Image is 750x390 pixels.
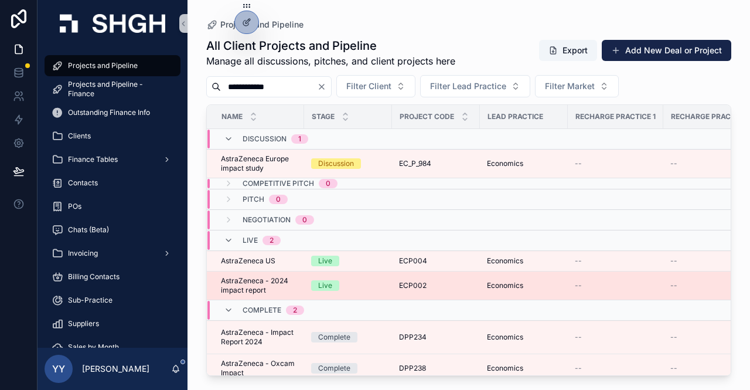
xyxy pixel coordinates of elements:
a: Contacts [45,172,180,194]
a: Discussion [311,158,385,169]
a: Live [311,256,385,266]
a: Economics [487,159,561,168]
a: Economics [487,256,561,266]
span: -- [575,159,582,168]
a: -- [575,281,656,290]
span: Contacts [68,178,98,188]
span: Stage [312,112,335,121]
a: DPP238 [399,364,473,373]
a: Complete [311,332,385,342]
span: Discussion [243,134,287,144]
div: Complete [318,363,350,374]
a: Projects and Pipeline - Finance [45,79,180,100]
span: Economics [487,364,523,373]
span: Chats (Beta) [68,225,109,235]
span: EC_P_984 [399,159,431,168]
span: Filter Lead Practice [430,80,506,92]
button: Select Button [336,75,415,97]
span: Live [243,236,258,245]
a: ECP002 [399,281,473,290]
a: EC_P_984 [399,159,473,168]
span: POs [68,202,81,211]
div: 0 [276,195,281,204]
div: 1 [298,134,301,144]
span: Economics [487,159,523,168]
span: Recharge Practice 1 [575,112,656,121]
a: Sales by Month [45,337,180,358]
span: Name [221,112,243,121]
a: AstraZeneca - Oxcam Impact [221,359,297,378]
a: Finance Tables [45,149,180,170]
div: 0 [326,179,330,188]
span: -- [575,333,582,342]
button: Export [539,40,597,61]
a: Live [311,280,385,291]
h1: All Client Projects and Pipeline [206,38,455,54]
span: -- [670,159,677,168]
span: -- [670,256,677,266]
div: Discussion [318,158,354,169]
button: Add New Deal or Project [602,40,731,61]
span: Outstanding Finance Info [68,108,150,117]
span: Projects and Pipeline - Finance [68,80,169,99]
span: ECP002 [399,281,427,290]
span: Billing Contacts [68,272,120,282]
span: Sales by Month [68,342,119,352]
button: Clear [317,82,331,91]
a: Invoicing [45,243,180,264]
a: AstraZeneca - 2024 impact report [221,276,297,295]
a: Sub-Practice [45,290,180,311]
div: scrollable content [37,47,187,348]
a: Projects and Pipeline [45,55,180,76]
a: ECP004 [399,256,473,266]
img: App logo [60,14,165,33]
span: DPP234 [399,333,427,342]
span: -- [575,281,582,290]
a: -- [575,333,656,342]
a: Suppliers [45,313,180,334]
span: Competitive Pitch [243,179,314,188]
span: AstraZeneca - Impact Report 2024 [221,328,297,347]
div: 2 [270,236,274,245]
a: Outstanding Finance Info [45,102,180,123]
a: POs [45,196,180,217]
span: Invoicing [68,249,98,258]
a: AstraZeneca Europe impact study [221,154,297,173]
a: DPP234 [399,333,473,342]
div: Live [318,256,332,266]
span: -- [575,364,582,373]
span: -- [575,256,582,266]
span: Manage all discussions, pitches, and client projects here [206,54,455,68]
button: Select Button [420,75,530,97]
div: 0 [302,215,307,225]
span: DPP238 [399,364,426,373]
a: -- [575,256,656,266]
span: Lead Practice [487,112,543,121]
span: Pitch [243,195,264,204]
span: -- [670,333,677,342]
a: Projects and Pipeline [206,19,304,30]
a: -- [575,159,656,168]
a: Economics [487,333,561,342]
span: Finance Tables [68,155,118,164]
span: -- [670,364,677,373]
a: Economics [487,281,561,290]
p: [PERSON_NAME] [82,363,149,375]
a: Billing Contacts [45,266,180,287]
div: Complete [318,332,350,342]
span: Economics [487,256,523,266]
a: Clients [45,126,180,147]
span: Economics [487,333,523,342]
a: Economics [487,364,561,373]
span: Projects and Pipeline [220,19,304,30]
a: Complete [311,363,385,374]
div: 2 [293,306,297,315]
span: Economics [487,281,523,290]
span: Projects and Pipeline [68,61,138,70]
span: ECP004 [399,256,427,266]
span: Clients [68,131,91,141]
span: YY [52,362,65,376]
